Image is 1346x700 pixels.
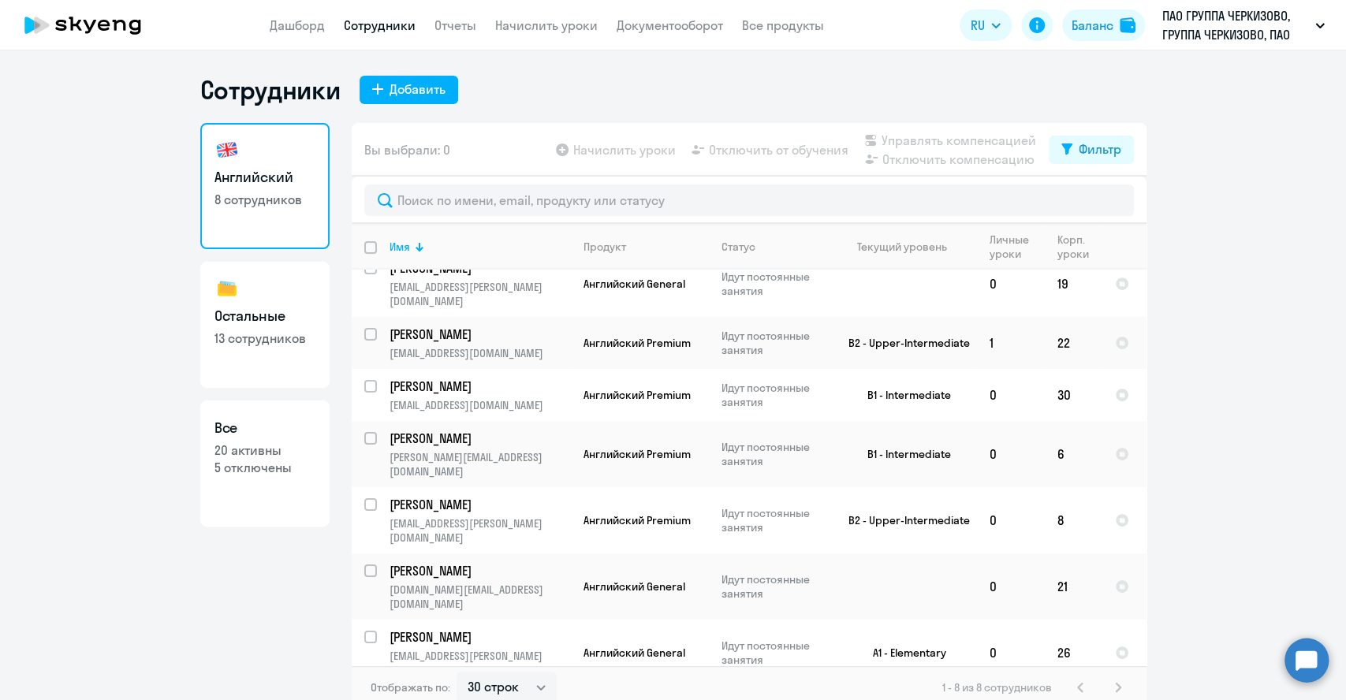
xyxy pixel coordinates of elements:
p: [EMAIL_ADDRESS][PERSON_NAME][DOMAIN_NAME] [390,649,570,677]
a: Английский8 сотрудников [200,123,330,249]
span: Английский Premium [584,513,691,527]
p: [PERSON_NAME] [390,496,568,513]
p: [PERSON_NAME] [390,378,568,395]
a: [PERSON_NAME] [390,430,570,447]
p: Идут постоянные занятия [721,572,830,601]
td: A1 - Elementary [830,620,977,686]
img: balance [1120,17,1135,33]
div: Текущий уровень [857,240,947,254]
div: Продукт [584,240,626,254]
a: Отчеты [434,17,476,33]
div: Личные уроки [990,233,1044,261]
div: Корп. уроки [1057,233,1089,261]
td: 0 [977,553,1045,620]
p: [PERSON_NAME] [390,562,568,579]
span: Английский General [584,579,685,594]
a: Дашборд [270,17,325,33]
td: B1 - Intermediate [830,421,977,487]
td: 0 [977,251,1045,317]
span: 1 - 8 из 8 сотрудников [942,680,1052,694]
button: Балансbalance [1062,9,1145,41]
a: [PERSON_NAME] [390,628,570,646]
a: [PERSON_NAME] [390,496,570,513]
td: 19 [1045,251,1102,317]
a: Остальные13 сотрудников [200,262,330,388]
div: Статус [721,240,755,254]
h3: Все [214,418,315,438]
a: Документооборот [617,17,723,33]
td: 8 [1045,487,1102,553]
p: [DOMAIN_NAME][EMAIL_ADDRESS][DOMAIN_NAME] [390,583,570,611]
p: 13 сотрудников [214,330,315,347]
td: B1 - Intermediate [830,369,977,421]
p: Идут постоянные занятия [721,270,830,298]
p: [PERSON_NAME] [390,326,568,343]
td: 0 [977,620,1045,686]
td: 30 [1045,369,1102,421]
p: [EMAIL_ADDRESS][DOMAIN_NAME] [390,346,570,360]
td: 0 [977,421,1045,487]
button: Добавить [360,76,458,104]
p: ПАО ГРУППА ЧЕРКИЗОВО, ГРУППА ЧЕРКИЗОВО, ПАО [1162,6,1309,44]
p: Идут постоянные занятия [721,381,830,409]
span: Английский General [584,277,685,291]
span: Отображать по: [371,680,450,694]
td: 1 [977,317,1045,369]
img: others [214,276,240,301]
div: Добавить [390,80,446,99]
p: Идут постоянные занятия [721,329,830,357]
div: Корп. уроки [1057,233,1102,261]
span: Английский Premium [584,447,691,461]
div: Имя [390,240,410,254]
p: [EMAIL_ADDRESS][PERSON_NAME][DOMAIN_NAME] [390,280,570,308]
td: 0 [977,369,1045,421]
td: B2 - Upper-Intermediate [830,487,977,553]
p: [EMAIL_ADDRESS][PERSON_NAME][DOMAIN_NAME] [390,516,570,545]
a: Все20 активны5 отключены [200,400,330,527]
div: Текущий уровень [843,240,976,254]
td: 26 [1045,620,1102,686]
p: Идут постоянные занятия [721,440,830,468]
div: Продукт [584,240,708,254]
div: Баланс [1072,16,1113,35]
p: Идут постоянные занятия [721,639,830,667]
button: ПАО ГРУППА ЧЕРКИЗОВО, ГРУППА ЧЕРКИЗОВО, ПАО [1154,6,1333,44]
p: [PERSON_NAME] [390,628,568,646]
h1: Сотрудники [200,74,341,106]
a: [PERSON_NAME] [390,562,570,579]
button: Фильтр [1049,136,1134,164]
p: 20 активны [214,441,315,459]
span: RU [971,16,985,35]
p: 8 сотрудников [214,191,315,208]
button: RU [960,9,1012,41]
p: [PERSON_NAME] [390,430,568,447]
td: 0 [977,487,1045,553]
p: 5 отключены [214,459,315,476]
a: Все продукты [742,17,824,33]
div: Имя [390,240,570,254]
a: Сотрудники [344,17,416,33]
img: english [214,137,240,162]
a: [PERSON_NAME] [390,326,570,343]
span: Английский Premium [584,336,691,350]
h3: Английский [214,167,315,188]
span: Английский Premium [584,388,691,402]
div: Фильтр [1079,140,1121,158]
input: Поиск по имени, email, продукту или статусу [364,184,1134,216]
div: Статус [721,240,830,254]
p: Идут постоянные занятия [721,506,830,534]
p: [EMAIL_ADDRESS][DOMAIN_NAME] [390,398,570,412]
td: 6 [1045,421,1102,487]
h3: Остальные [214,306,315,326]
a: [PERSON_NAME] [390,378,570,395]
td: 22 [1045,317,1102,369]
div: Личные уроки [990,233,1030,261]
span: Вы выбрали: 0 [364,140,450,159]
a: Начислить уроки [495,17,598,33]
p: [PERSON_NAME][EMAIL_ADDRESS][DOMAIN_NAME] [390,450,570,478]
td: 21 [1045,553,1102,620]
span: Английский General [584,646,685,660]
td: B2 - Upper-Intermediate [830,317,977,369]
